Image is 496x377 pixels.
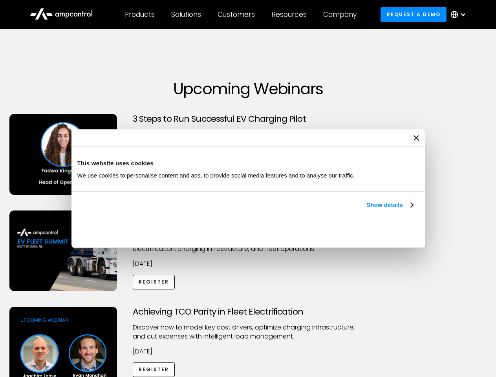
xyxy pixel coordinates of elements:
[218,10,255,19] div: Customers
[414,135,419,141] button: Close banner
[9,79,487,98] h1: Upcoming Webinars
[366,200,413,210] a: Show details
[171,10,201,19] div: Solutions
[77,159,419,168] div: This website uses cookies
[133,362,175,377] a: Register
[271,10,307,19] div: Resources
[133,275,175,289] a: Register
[133,307,364,317] h3: Achieving TCO Parity in Fleet Electrification
[303,219,416,242] button: Okay
[323,10,357,19] div: Company
[77,172,355,179] span: We use cookies to personalise content and ads, to provide social media features and to analyse ou...
[381,7,447,22] a: Request a demo
[133,114,364,124] h3: 3 Steps to Run Successful EV Charging Pilot
[133,347,364,356] p: [DATE]
[125,10,155,19] div: Products
[133,260,364,268] p: [DATE]
[133,323,364,341] p: Discover how to model key cost drivers, optimize charging infrastructure, and cut expenses with i...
